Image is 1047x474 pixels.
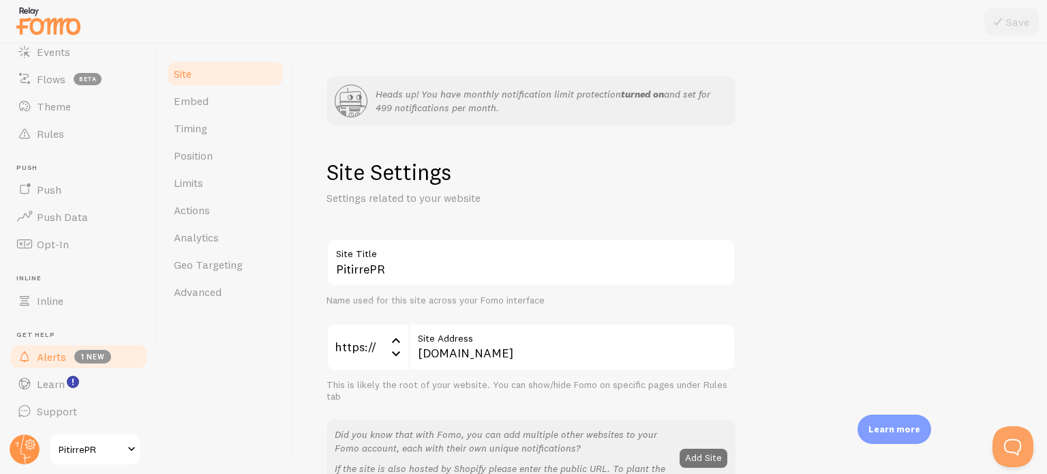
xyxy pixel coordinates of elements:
a: Push Data [8,203,149,231]
span: PitirrePR [59,441,123,458]
a: Opt-In [8,231,149,258]
span: Timing [174,121,207,135]
span: Learn [37,377,65,391]
img: fomo-relay-logo-orange.svg [14,3,82,38]
a: Advanced [166,278,285,306]
button: Add Site [680,449,727,468]
h1: Site Settings [327,158,735,186]
p: Heads up! You have monthly notification limit protection and set for 499 notifications per month. [376,87,727,115]
label: Site Title [327,239,735,262]
span: Inline [37,294,63,308]
span: Alerts [37,350,66,364]
a: Inline [8,287,149,314]
div: https:// [327,323,408,371]
div: Name used for this site across your Fomo interface [327,295,735,307]
span: Site [174,67,192,80]
span: beta [74,73,102,85]
span: Push [37,183,61,196]
div: This is likely the root of your website. You can show/hide Fomo on specific pages under Rules tab [327,379,735,403]
a: Learn [8,370,149,398]
span: Limits [174,176,203,190]
iframe: Help Scout Beacon - Open [992,426,1033,467]
svg: <p>Watch New Feature Tutorials!</p> [67,376,79,388]
label: Site Address [408,323,735,346]
a: Embed [166,87,285,115]
a: PitirrePR [49,433,141,466]
a: Position [166,142,285,169]
span: Inline [16,274,149,283]
input: myhonestcompany.com [408,323,735,371]
span: Events [37,45,70,59]
div: Learn more [858,415,931,444]
span: Flows [37,72,65,86]
a: Timing [166,115,285,142]
span: Advanced [174,285,222,299]
p: Settings related to your website [327,190,654,206]
p: Did you know that with Fomo, you can add multiple other websites to your Fomo account, each with ... [335,428,671,455]
a: Events [8,38,149,65]
span: Rules [37,127,64,140]
span: Push [16,164,149,173]
span: 1 new [74,350,111,364]
span: Analytics [174,231,219,244]
a: Support [8,398,149,425]
a: Push [8,176,149,203]
span: Embed [174,94,209,108]
span: Push Data [37,210,88,224]
strong: turned on [621,88,664,100]
a: Analytics [166,224,285,251]
a: Actions [166,196,285,224]
a: Rules [8,120,149,147]
a: Theme [8,93,149,120]
a: Alerts 1 new [8,343,149,370]
a: Geo Targeting [166,251,285,278]
span: Theme [37,100,71,113]
p: Learn more [868,423,920,436]
span: Position [174,149,213,162]
span: Geo Targeting [174,258,243,271]
span: Actions [174,203,210,217]
span: Support [37,404,77,418]
a: Site [166,60,285,87]
a: Limits [166,169,285,196]
span: Opt-In [37,237,69,251]
span: Get Help [16,331,149,340]
a: Flows beta [8,65,149,93]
